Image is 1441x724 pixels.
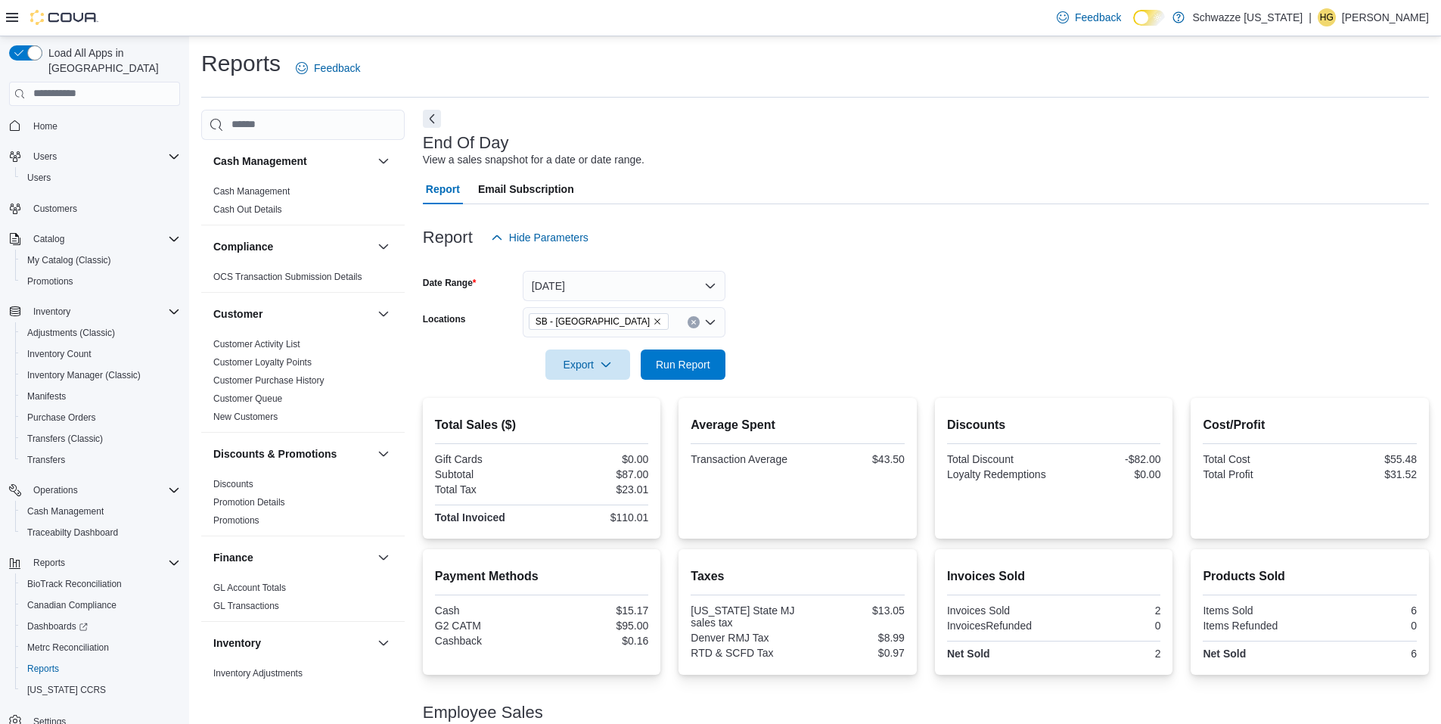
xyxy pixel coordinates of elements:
[213,204,282,216] span: Cash Out Details
[21,660,180,678] span: Reports
[213,356,312,368] span: Customer Loyalty Points
[21,524,124,542] a: Traceabilty Dashboard
[213,635,261,651] h3: Inventory
[3,228,186,250] button: Catalog
[27,554,71,572] button: Reports
[21,617,180,635] span: Dashboards
[653,317,662,326] button: Remove SB - North Denver from selection in this group
[27,327,115,339] span: Adjustments (Classic)
[21,681,180,699] span: Washington CCRS
[21,617,94,635] a: Dashboards
[213,239,273,254] h3: Compliance
[27,148,180,166] span: Users
[213,185,290,197] span: Cash Management
[1057,648,1160,660] div: 2
[545,620,648,632] div: $95.00
[27,303,76,321] button: Inventory
[213,601,279,611] a: GL Transactions
[213,357,312,368] a: Customer Loyalty Points
[545,511,648,524] div: $110.01
[314,61,360,76] span: Feedback
[213,393,282,404] a: Customer Queue
[485,222,595,253] button: Hide Parameters
[947,620,1051,632] div: InvoicesRefunded
[15,322,186,343] button: Adjustments (Classic)
[213,582,286,594] span: GL Account Totals
[27,117,180,135] span: Home
[15,250,186,271] button: My Catalog (Classic)
[21,272,180,291] span: Promotions
[423,110,441,128] button: Next
[478,174,574,204] span: Email Subscription
[15,595,186,616] button: Canadian Compliance
[27,148,63,166] button: Users
[374,238,393,256] button: Compliance
[27,663,59,675] span: Reports
[3,480,186,501] button: Operations
[21,324,121,342] a: Adjustments (Classic)
[21,575,128,593] a: BioTrack Reconciliation
[213,339,300,350] a: Customer Activity List
[213,374,325,387] span: Customer Purchase History
[33,151,57,163] span: Users
[15,343,186,365] button: Inventory Count
[213,204,282,215] a: Cash Out Details
[213,446,371,461] button: Discounts & Promotions
[21,502,180,520] span: Cash Management
[435,620,539,632] div: G2 CATM
[27,454,65,466] span: Transfers
[213,393,282,405] span: Customer Queue
[15,407,186,428] button: Purchase Orders
[423,704,543,722] h3: Employee Sales
[15,167,186,188] button: Users
[213,600,279,612] span: GL Transactions
[21,575,180,593] span: BioTrack Reconciliation
[947,604,1051,617] div: Invoices Sold
[213,515,259,526] a: Promotions
[1057,453,1160,465] div: -$82.00
[27,348,92,360] span: Inventory Count
[21,345,180,363] span: Inventory Count
[545,453,648,465] div: $0.00
[1313,453,1417,465] div: $55.48
[213,496,285,508] span: Promotion Details
[27,369,141,381] span: Inventory Manager (Classic)
[201,268,405,292] div: Compliance
[15,637,186,658] button: Metrc Reconciliation
[691,416,905,434] h2: Average Spent
[1203,620,1306,632] div: Items Refunded
[435,604,539,617] div: Cash
[3,146,186,167] button: Users
[27,390,66,402] span: Manifests
[21,524,180,542] span: Traceabilty Dashboard
[30,10,98,25] img: Cova
[33,203,77,215] span: Customers
[1313,620,1417,632] div: 0
[27,481,84,499] button: Operations
[3,197,186,219] button: Customers
[374,634,393,652] button: Inventory
[1203,567,1417,586] h2: Products Sold
[27,275,73,287] span: Promotions
[27,505,104,517] span: Cash Management
[21,387,180,406] span: Manifests
[27,254,111,266] span: My Catalog (Classic)
[435,416,649,434] h2: Total Sales ($)
[1313,604,1417,617] div: 6
[27,554,180,572] span: Reports
[1192,8,1303,26] p: Schwazze [US_STATE]
[213,338,300,350] span: Customer Activity List
[947,648,990,660] strong: Net Sold
[21,324,180,342] span: Adjustments (Classic)
[1057,604,1160,617] div: 2
[21,366,147,384] a: Inventory Manager (Classic)
[801,604,905,617] div: $13.05
[374,152,393,170] button: Cash Management
[1075,10,1121,25] span: Feedback
[21,681,112,699] a: [US_STATE] CCRS
[15,522,186,543] button: Traceabilty Dashboard
[213,497,285,508] a: Promotion Details
[201,475,405,536] div: Discounts & Promotions
[1318,8,1336,26] div: Hunter Grundman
